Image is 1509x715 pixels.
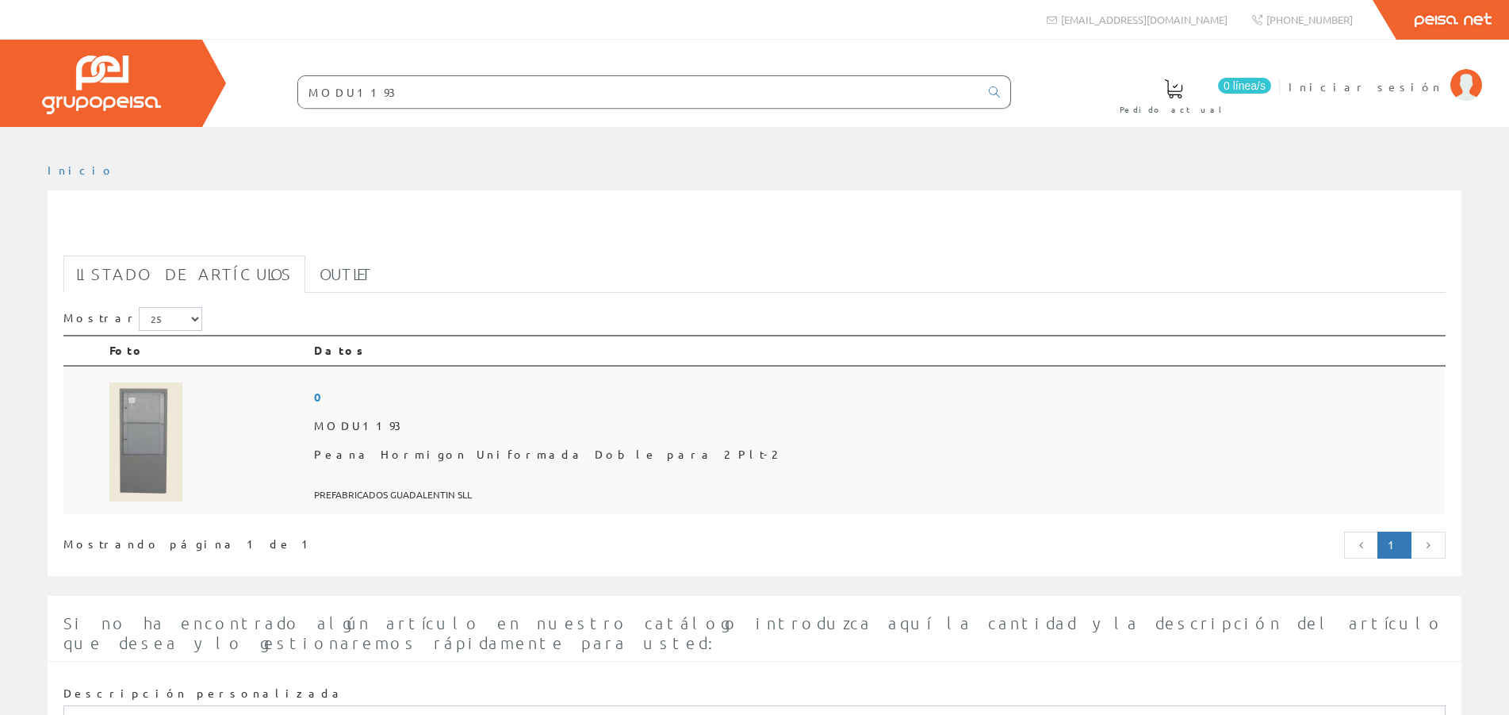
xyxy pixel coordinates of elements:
a: Página siguiente [1411,532,1446,559]
span: Pedido actual [1120,102,1227,117]
a: Inicio [48,163,115,177]
a: Página actual [1377,532,1411,559]
span: Peana Hormigon Uniformada Doble para 2 Plt-2 [314,440,1439,469]
img: Foto artículo Peana Hormigon Uniformada Doble para 2 Plt-2 (91.666666666667x150) [109,382,182,502]
a: Outlet [307,256,385,293]
span: 0 línea/s [1218,78,1271,94]
span: 0 [314,382,1439,412]
span: PREFABRICADOS GUADALENTIN SLL [314,482,1439,508]
h1: MODU1193 [63,216,1446,248]
div: Mostrando página 1 de 1 [63,530,626,552]
input: Buscar ... [298,76,979,108]
span: MODU1193 [314,412,1439,440]
a: Iniciar sesión [1289,66,1482,81]
th: Foto [103,336,308,366]
span: Iniciar sesión [1289,79,1442,94]
a: Listado de artículos [63,256,305,293]
span: [EMAIL_ADDRESS][DOMAIN_NAME] [1061,13,1227,26]
th: Datos [308,336,1446,366]
label: Descripción personalizada [63,686,345,702]
span: Si no ha encontrado algún artículo en nuestro catálogo introduzca aquí la cantidad y la descripci... [63,613,1444,652]
img: Grupo Peisa [42,56,161,114]
a: Página anterior [1344,532,1379,559]
label: Mostrar [63,307,202,331]
span: [PHONE_NUMBER] [1266,13,1353,26]
select: Mostrar [139,307,202,331]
